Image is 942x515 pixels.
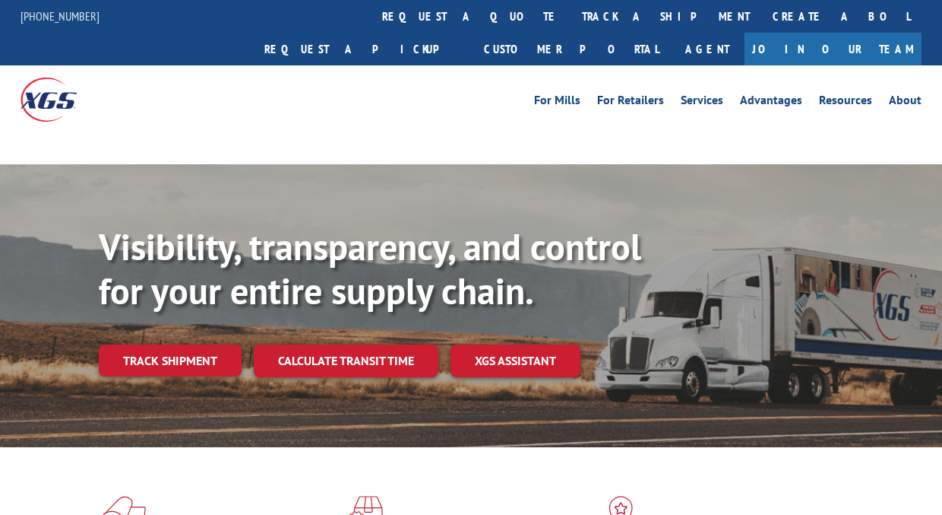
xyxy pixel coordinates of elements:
a: Request a pickup [253,33,473,65]
a: Resources [819,94,872,111]
a: Track shipment [99,345,242,377]
a: Customer Portal [473,33,670,65]
a: Agent [670,33,744,65]
a: For Mills [534,94,580,111]
a: Calculate transit time [254,345,438,377]
a: About [889,94,921,111]
a: XGS ASSISTANT [450,345,580,377]
a: Advantages [740,94,802,111]
a: Services [681,94,723,111]
a: For Retailers [597,94,664,111]
a: [PHONE_NUMBER] [21,8,100,24]
b: Visibility, transparency, and control for your entire supply chain. [99,223,641,314]
a: Join Our Team [744,33,921,65]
